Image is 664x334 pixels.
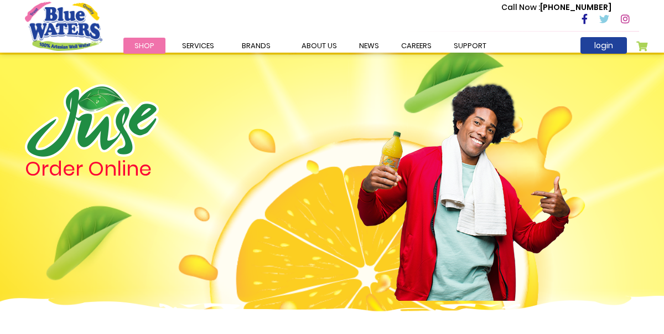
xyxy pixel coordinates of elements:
[390,38,443,54] a: careers
[242,40,271,51] span: Brands
[501,2,611,13] p: [PHONE_NUMBER]
[171,38,225,54] a: Services
[231,38,282,54] a: Brands
[182,40,214,51] span: Services
[580,37,627,54] a: login
[25,2,102,50] a: store logo
[25,84,159,159] img: logo
[443,38,497,54] a: support
[290,38,348,54] a: about us
[501,2,540,13] span: Call Now :
[134,40,154,51] span: Shop
[348,38,390,54] a: News
[356,64,572,301] img: man.png
[123,38,165,54] a: Shop
[25,159,271,179] h4: Order Online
